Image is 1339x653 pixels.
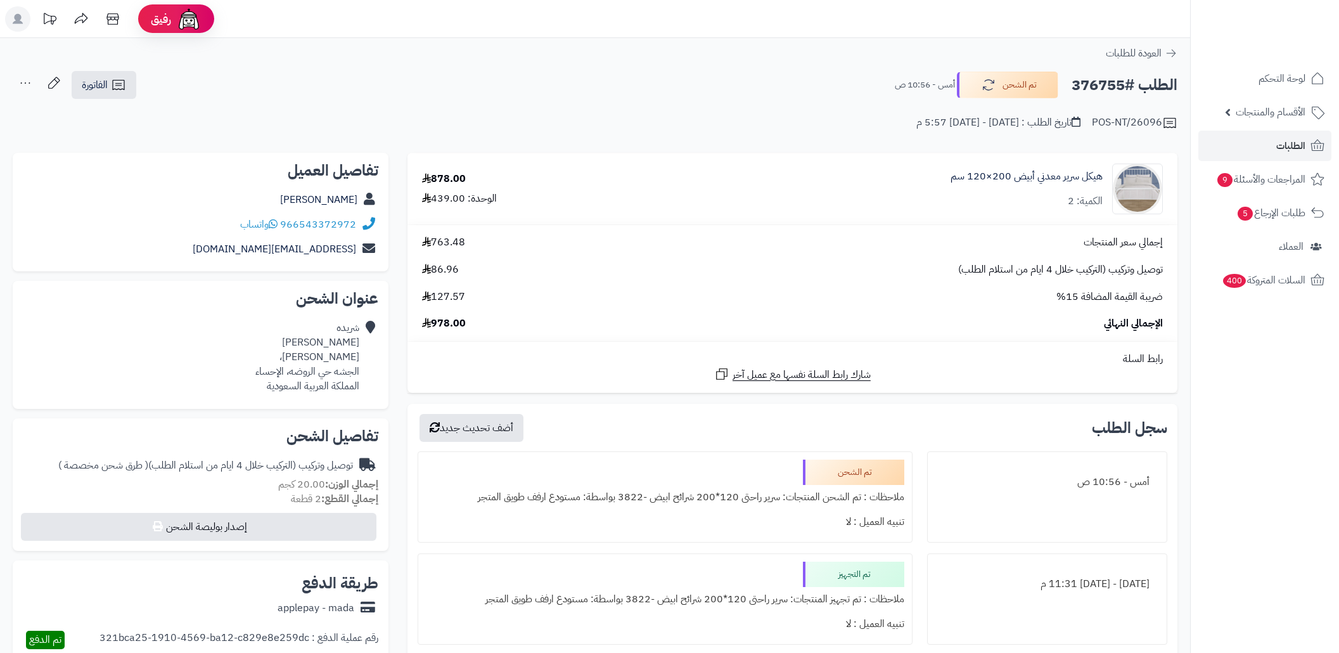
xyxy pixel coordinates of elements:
[72,71,136,99] a: الفاتورة
[422,235,465,250] span: 763.48
[34,6,65,35] a: تحديثات المنصة
[1238,207,1253,221] span: 5
[1216,171,1305,188] span: المراجعات والأسئلة
[82,77,108,93] span: الفاتورة
[1104,316,1163,331] span: الإجمالي النهائي
[1253,36,1327,62] img: logo-2.png
[1072,72,1177,98] h2: الطلب #376755
[280,217,356,232] a: 966543372972
[714,366,871,382] a: شارك رابط السلة نفسها مع عميل آخر
[426,485,904,510] div: ملاحظات : تم الشحن المنتجات: سرير راحتى 120*200 شرائح ابيض -3822 بواسطة: مستودع ارفف طويق المتجر
[193,242,356,257] a: [EMAIL_ADDRESS][DOMAIN_NAME]
[1198,231,1331,262] a: العملاء
[1198,265,1331,295] a: السلات المتروكة400
[58,458,353,473] div: توصيل وتركيب (التركيب خلال 4 ايام من استلام الطلب)
[935,470,1159,495] div: أمس - 10:56 ص
[1259,70,1305,87] span: لوحة التحكم
[291,491,378,507] small: 2 قطعة
[23,291,378,306] h2: عنوان الشحن
[426,510,904,534] div: تنبيه العميل : لا
[23,163,378,178] h2: تفاصيل العميل
[240,217,278,232] a: واتساب
[325,477,378,492] strong: إجمالي الوزن:
[1236,103,1305,121] span: الأقسام والمنتجات
[1217,173,1233,187] span: 9
[1092,420,1167,436] h3: سجل الطلب
[426,587,904,612] div: ملاحظات : تم تجهيز المنتجات: سرير راحتى 120*200 شرائح ابيض -3822 بواسطة: مستودع ارفف طويق المتجر
[803,460,904,485] div: تم الشحن
[280,192,357,207] a: [PERSON_NAME]
[1106,46,1162,61] span: العودة للطلبات
[302,576,378,591] h2: طريقة الدفع
[176,6,202,32] img: ai-face.png
[1106,46,1177,61] a: العودة للطلبات
[1198,198,1331,228] a: طلبات الإرجاع5
[1279,238,1304,255] span: العملاء
[951,169,1103,184] a: هيكل سرير معدني أبيض 200×120 سم
[151,11,171,27] span: رفيق
[1198,131,1331,161] a: الطلبات
[957,72,1058,98] button: تم الشحن
[803,562,904,587] div: تم التجهيز
[1236,204,1305,222] span: طلبات الإرجاع
[422,262,459,277] span: 86.96
[935,572,1159,597] div: [DATE] - [DATE] 11:31 م
[420,414,523,442] button: أضف تحديث جديد
[895,79,955,91] small: أمس - 10:56 ص
[99,631,378,649] div: رقم عملية الدفع : 321bca25-1910-4569-ba12-c829e8e259dc
[958,262,1163,277] span: توصيل وتركيب (التركيب خلال 4 ايام من استلام الطلب)
[321,491,378,507] strong: إجمالي القطع:
[29,632,61,647] span: تم الدفع
[916,115,1080,130] div: تاريخ الطلب : [DATE] - [DATE] 5:57 م
[278,601,354,616] div: applepay - mada
[1276,137,1305,155] span: الطلبات
[278,477,378,492] small: 20.00 كجم
[422,316,466,331] span: 978.00
[1068,194,1103,209] div: الكمية: 2
[733,368,871,382] span: شارك رابط السلة نفسها مع عميل آخر
[422,172,466,186] div: 878.00
[413,352,1172,366] div: رابط السلة
[1198,164,1331,195] a: المراجعات والأسئلة9
[1092,115,1177,131] div: POS-NT/26096
[1223,274,1246,288] span: 400
[426,612,904,637] div: تنبيه العميل : لا
[422,290,465,304] span: 127.57
[255,321,359,393] div: شريده [PERSON_NAME] [PERSON_NAME]، الجشه حي الروضه، الإحساء المملكة العربية السعودية
[1113,164,1162,214] img: 1752405669-1-90x90.jpg
[21,513,376,541] button: إصدار بوليصة الشحن
[23,429,378,444] h2: تفاصيل الشحن
[58,458,148,473] span: ( طرق شحن مخصصة )
[1084,235,1163,250] span: إجمالي سعر المنتجات
[1056,290,1163,304] span: ضريبة القيمة المضافة 15%
[422,191,497,206] div: الوحدة: 439.00
[1222,271,1305,289] span: السلات المتروكة
[1198,63,1331,94] a: لوحة التحكم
